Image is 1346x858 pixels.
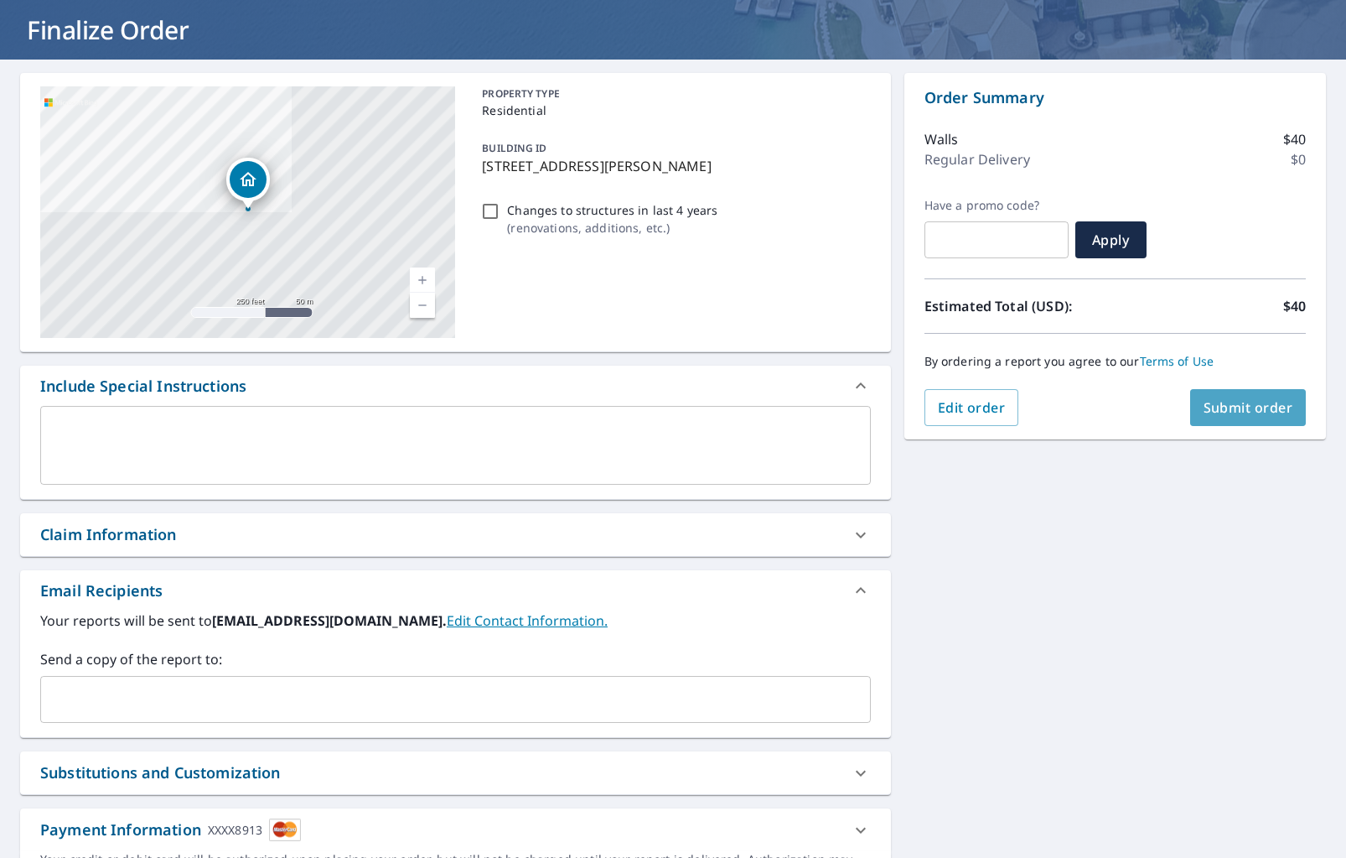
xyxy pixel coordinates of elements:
span: Submit order [1204,398,1293,417]
label: Have a promo code? [924,198,1069,213]
p: ( renovations, additions, etc. ) [507,219,717,237]
div: Include Special Instructions [40,375,246,398]
div: Payment Information [40,819,301,841]
div: Include Special Instructions [20,366,891,406]
button: Edit order [924,389,1019,426]
label: Your reports will be sent to [40,611,871,631]
p: Changes to structures in last 4 years [507,201,717,219]
a: Terms of Use [1140,353,1214,369]
div: Claim Information [20,513,891,556]
p: $40 [1283,296,1306,316]
b: [EMAIL_ADDRESS][DOMAIN_NAME]. [212,611,447,630]
h1: Finalize Order [20,13,1326,47]
img: cardImage [269,819,301,841]
p: Estimated Total (USD): [924,296,1116,316]
p: Walls [924,129,959,149]
div: XXXX8913 [208,819,262,841]
p: $0 [1291,149,1306,169]
div: Substitutions and Customization [40,762,281,784]
div: Substitutions and Customization [20,751,891,794]
p: Residential [482,101,863,119]
a: Current Level 17, Zoom In [410,268,435,293]
p: [STREET_ADDRESS][PERSON_NAME] [482,156,863,176]
div: Payment InformationXXXX8913cardImage [20,809,891,851]
p: Order Summary [924,86,1306,109]
button: Apply [1075,221,1147,258]
a: Current Level 17, Zoom Out [410,293,435,318]
label: Send a copy of the report to: [40,649,871,669]
p: PROPERTY TYPE [482,86,863,101]
p: Regular Delivery [924,149,1030,169]
div: Email Recipients [20,570,891,611]
div: Dropped pin, building 1, Residential property, 8 Varney St Jamaica Plain, MA 02130 [226,158,270,210]
div: Email Recipients [40,580,163,602]
p: By ordering a report you agree to our [924,354,1306,369]
span: Edit order [938,398,1006,417]
button: Submit order [1190,389,1307,426]
p: $40 [1283,129,1306,149]
div: Claim Information [40,523,177,546]
a: EditContactInfo [447,611,608,630]
span: Apply [1089,231,1133,249]
p: BUILDING ID [482,141,546,155]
